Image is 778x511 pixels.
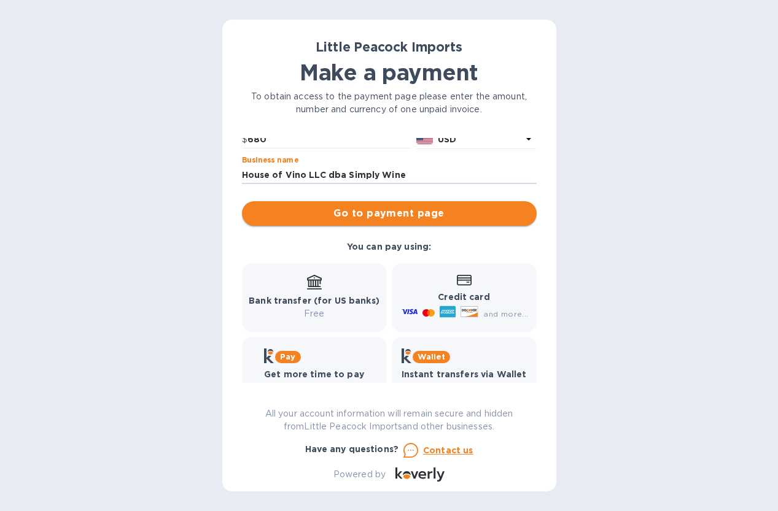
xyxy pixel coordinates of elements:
[438,134,456,144] b: USD
[305,444,399,454] b: Have any questions?
[402,381,527,394] p: Free
[242,60,537,85] h1: Make a payment
[249,307,379,320] p: Free
[249,296,379,305] b: Bank transfer (for US banks)
[242,157,298,164] label: Business name
[242,133,247,146] p: $
[316,39,462,55] b: Little Peacock Imports
[252,206,527,221] span: Go to payment page
[347,242,431,252] b: You can pay using:
[242,407,537,433] p: All your account information will remain secure and hidden from Little Peacock Imports and other ...
[416,136,433,144] img: USD
[264,381,364,394] p: Up to 12 weeks
[423,445,473,455] u: Contact us
[242,166,537,184] input: Enter business name
[280,352,295,361] b: Pay
[418,352,446,361] b: Wallet
[242,90,537,116] p: To obtain access to the payment page please enter the amount, number and currency of one unpaid i...
[247,131,412,149] input: 0.00
[402,369,527,379] b: Instant transfers via Wallet
[242,201,537,226] button: Go to payment page
[333,468,386,481] p: Powered by
[264,369,364,379] b: Get more time to pay
[483,309,528,318] span: and more...
[438,292,489,302] b: Credit card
